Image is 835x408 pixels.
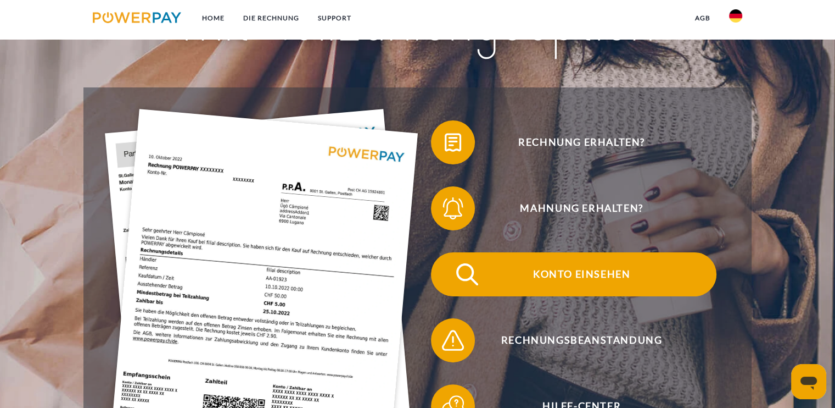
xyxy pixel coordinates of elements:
[431,186,716,230] button: Mahnung erhalten?
[234,8,309,28] a: DIE RECHNUNG
[447,120,716,164] span: Rechnung erhalten?
[453,261,481,288] img: qb_search.svg
[193,8,234,28] a: Home
[431,318,716,362] button: Rechnungsbeanstandung
[439,129,467,156] img: qb_bill.svg
[431,120,716,164] button: Rechnung erhalten?
[447,318,716,362] span: Rechnungsbeanstandung
[431,252,716,296] button: Konto einsehen
[791,364,826,399] iframe: Schaltfläche zum Öffnen des Messaging-Fensters
[93,12,181,23] img: logo-powerpay.svg
[686,8,720,28] a: agb
[729,9,742,23] img: de
[439,327,467,354] img: qb_warning.svg
[309,8,361,28] a: SUPPORT
[447,252,716,296] span: Konto einsehen
[447,186,716,230] span: Mahnung erhalten?
[439,195,467,222] img: qb_bell.svg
